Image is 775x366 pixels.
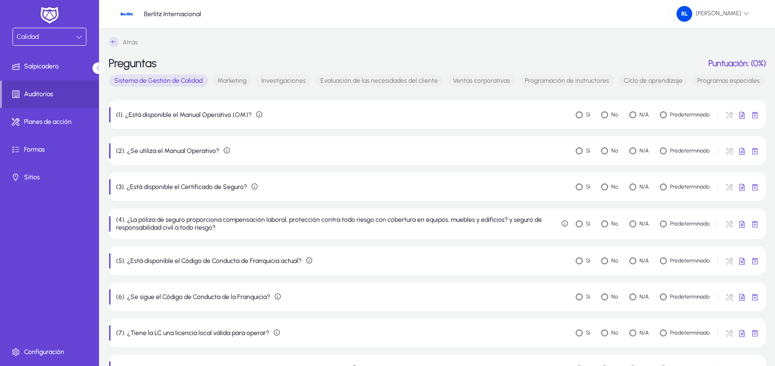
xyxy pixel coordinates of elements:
[670,146,710,155] label: Predeterminado
[697,77,760,85] font: Programas especiales
[2,108,101,136] a: Planes de acción
[2,136,101,164] a: Formas
[611,110,618,119] label: No
[447,74,516,87] button: Ventas corporativas
[611,292,618,301] label: No
[670,328,710,337] label: Predeterminado
[109,38,138,46] a: Atrás
[24,146,45,154] font: Formas
[640,146,649,155] label: N/A
[116,257,301,265] p: (5). ¿Está disponible el Código de Conducta de Franquicia actual?
[640,219,649,228] label: N/A
[24,63,59,71] font: Salpicadero
[116,293,270,301] p: (6). ¿Se sigue el Código de Conducta de la Franquicia?
[118,5,135,23] img: 19.jpg
[2,53,101,80] a: Salpicadero
[109,56,156,70] h2: Preguntas
[611,146,618,155] label: No
[640,110,649,119] label: N/A
[24,91,53,98] font: Auditorías
[640,182,649,191] label: N/A
[320,77,438,85] font: Evaluación de las necesidades del cliente
[453,77,510,85] font: Ventas corporativas
[17,33,39,41] span: Calidad
[109,74,766,93] mat-button-toggle-group: Alternar categoría de formulario
[2,164,101,191] a: Sitios
[109,74,208,87] button: Sistema de Gestión de Calidad
[116,147,219,155] p: (2). ¿Se utiliza el Manual Operativo?
[586,292,590,301] label: Sí
[677,6,692,22] img: 79.png
[217,77,246,85] font: Marketing
[640,256,649,265] label: N/A
[315,74,443,87] button: Evaluación de las necesidades del cliente
[586,146,590,155] label: Sí
[24,174,40,182] font: Sitios
[123,38,138,46] font: Atrás
[692,74,765,87] button: Programas especiales
[611,256,618,265] label: No
[611,182,618,191] label: No
[624,77,683,85] font: Ciclo de aprendizaje
[586,256,590,265] label: Sí
[24,348,64,356] font: Configuración
[586,328,590,337] label: Sí
[2,338,101,366] a: Configuración
[519,74,615,87] button: Programación de instructores
[640,292,649,301] label: N/A
[144,10,201,18] p: Berlitz Internacional
[586,182,590,191] label: Sí
[261,77,306,85] font: Investigaciones
[116,111,252,119] p: (1). ¿Está disponible el Manual Operativo (OM)?
[670,292,710,301] label: Predeterminado
[116,216,557,232] p: (4). ¿La póliza de seguro proporciona compensación laboral, protección contra todo riesgo con cob...
[708,58,766,68] h3: Puntuación: (0%)
[669,6,757,22] button: [PERSON_NAME]
[611,328,618,337] label: No
[640,328,649,337] label: N/A
[586,110,590,119] label: Sí
[24,118,72,126] font: Planes de acción
[116,183,247,191] p: (3). ¿Está disponible el Certificado de Seguro?
[114,77,203,85] font: Sistema de Gestión de Calidad
[116,329,269,337] p: (7). ¿Tiene la LC una licencia local válida para operar?
[618,74,688,87] button: Ciclo de aprendizaje
[670,182,710,191] label: Predeterminado
[670,219,710,228] label: Predeterminado
[212,74,252,87] button: Marketing
[256,74,311,87] button: Investigaciones
[611,219,618,228] label: No
[586,219,590,228] label: Sí
[38,6,61,25] img: white-logo.png
[525,77,609,85] font: Programación de instructores
[670,110,710,119] label: Predeterminado
[696,10,741,17] font: [PERSON_NAME]
[670,256,710,265] label: Predeterminado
